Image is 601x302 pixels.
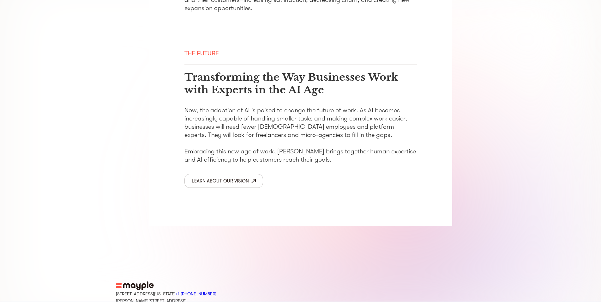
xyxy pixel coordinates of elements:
img: mayple-logo [116,281,154,290]
p: Now, the adoption of AI is poised to change the future of work. As AI becomes increasingly capabl... [184,106,417,164]
a: Call Mayple [176,291,216,296]
div: The Future [184,50,417,57]
h3: Transforming the Way Businesses Work with Experts in the AI Age [184,71,417,96]
div: Learn about our vision [192,177,249,185]
a: Learn about our vision [184,174,263,188]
